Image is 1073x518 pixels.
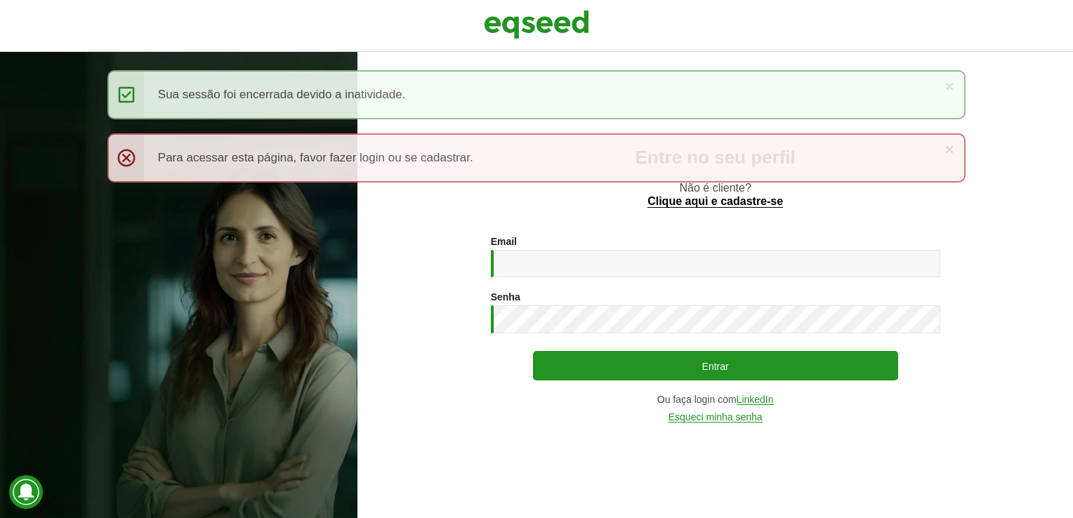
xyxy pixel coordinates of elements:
a: × [945,142,954,157]
button: Entrar [533,351,898,380]
div: Para acessar esta página, favor fazer login ou se cadastrar. [107,133,966,182]
label: Email [491,237,517,246]
a: LinkedIn [737,394,774,405]
a: Esqueci minha senha [669,412,763,423]
div: Sua sessão foi encerrada devido a inatividade. [107,70,966,119]
a: × [945,79,954,93]
a: Clique aqui e cadastre-se [647,196,783,208]
img: EqSeed Logo [484,7,589,42]
div: Ou faça login com [491,394,940,405]
label: Senha [491,292,520,302]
